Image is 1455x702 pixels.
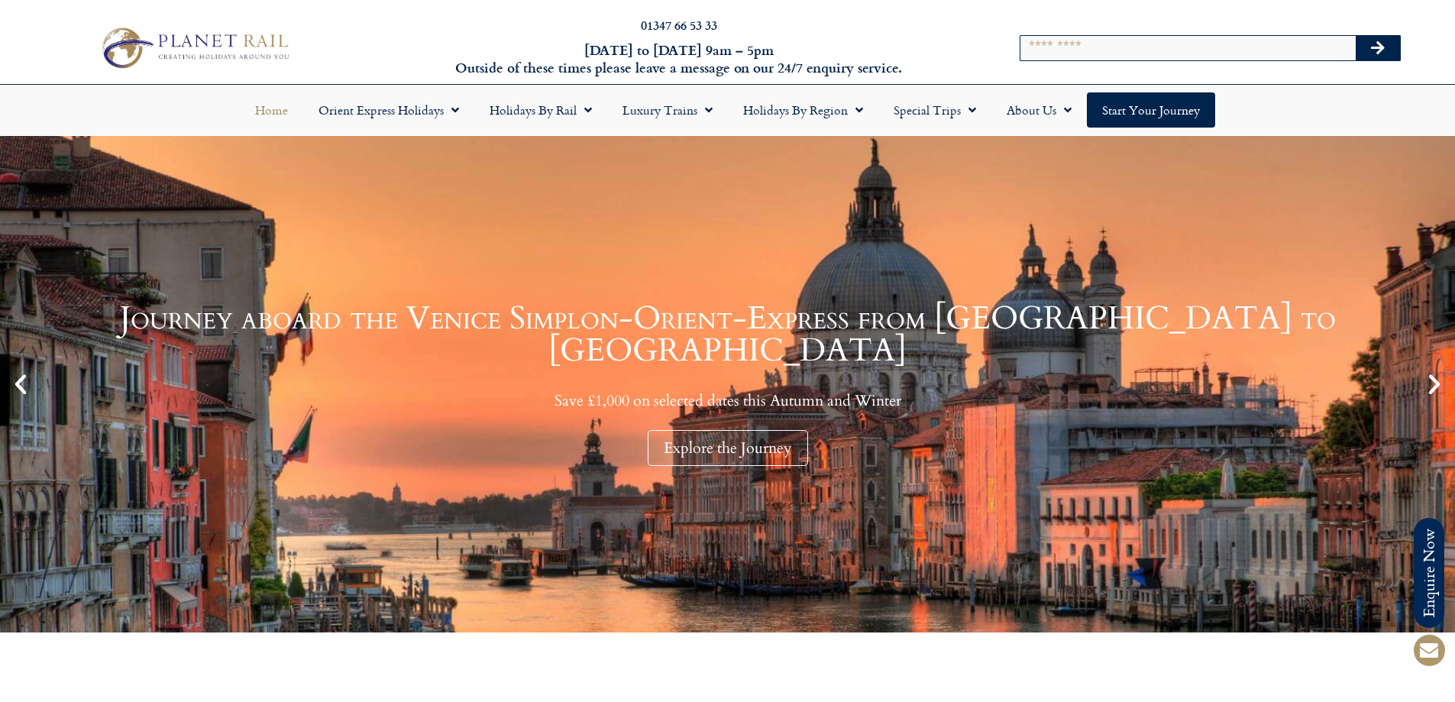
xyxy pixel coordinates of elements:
[38,302,1417,367] h1: Journey aboard the Venice Simplon-Orient-Express from [GEOGRAPHIC_DATA] to [GEOGRAPHIC_DATA]
[94,23,294,72] img: Planet Rail Train Holidays Logo
[728,92,878,128] a: Holidays by Region
[1356,36,1400,60] button: Search
[991,92,1087,128] a: About Us
[878,92,991,128] a: Special Trips
[1087,92,1215,128] a: Start your Journey
[8,92,1447,128] nav: Menu
[392,41,966,77] h6: [DATE] to [DATE] 9am – 5pm Outside of these times please leave a message on our 24/7 enquiry serv...
[474,92,607,128] a: Holidays by Rail
[8,371,34,397] div: Previous slide
[38,391,1417,410] p: Save £1,000 on selected dates this Autumn and Winter
[303,92,474,128] a: Orient Express Holidays
[607,92,728,128] a: Luxury Trains
[648,430,808,466] div: Explore the Journey
[641,16,717,34] a: 01347 66 53 33
[240,92,303,128] a: Home
[1421,371,1447,397] div: Next slide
